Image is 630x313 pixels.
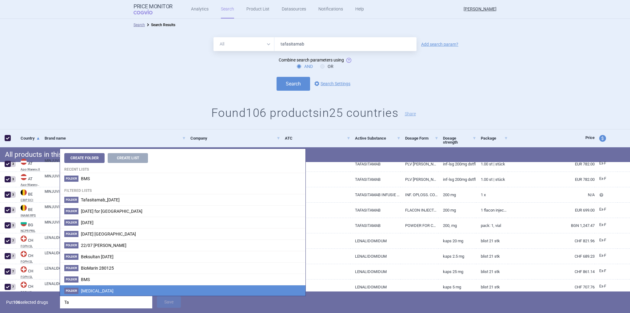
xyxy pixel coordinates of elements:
a: POWDER FOR CONCENTRATE FOR SOLUTION FOR INFUSION [401,218,438,233]
a: LENALIDOMIDUM [350,249,401,264]
a: INF-LSG 200MG DSTFL [438,156,476,172]
a: MINJUVI [45,158,186,169]
div: 3 [10,176,16,182]
a: L04AX04 [280,249,350,264]
a: ATC [285,131,350,146]
a: CHF 821.96 [508,233,595,248]
a: Kaps 25 mg [438,264,476,279]
a: 200 mg [438,203,476,218]
a: CHF 689.23 [508,249,595,264]
abbr: NCPR PRIL — National Council on Prices and Reimbursement of Medicinal Products, Bulgaria. Registe... [21,229,40,232]
span: Folder [64,254,78,260]
a: LENALIDOMIDUM [350,233,401,248]
a: CHCHFOPH SL [16,235,40,248]
span: BMS [81,176,90,181]
a: Blist 21 Stk [476,279,508,295]
a: Country [21,131,40,146]
a: Ex-F [595,159,617,168]
abbr: Apo-Warenv.III — Apothekerverlag Warenverzeichnis. Online database developed by the Österreichisc... [21,183,40,186]
a: CHF 861.14 [508,264,595,279]
span: Folder [64,231,78,237]
a: Blist 21 Stk [476,264,508,279]
a: Kaps 2.5 mg [438,249,476,264]
a: CHCHFOPH SL [16,266,40,279]
button: Share [405,112,416,116]
span: Crysvita [81,288,114,293]
a: L01FX12 [280,203,350,218]
strong: Search Results [151,23,175,27]
a: L01FX12 [280,156,350,172]
a: INF. OPLOSS. CONC. (PDR.) I.V. [[MEDICAL_DATA].] [401,187,438,202]
a: EUR 699.00 [508,203,595,218]
button: Create Folder [64,153,105,163]
a: BEBECBIP DCI [16,189,40,202]
span: Ex-factory price [599,161,606,165]
a: 1 x [476,187,508,202]
span: Tafasitamab_03.10.2025 [81,197,120,202]
h4: Filtered lists [60,184,305,194]
a: LENALIDOMID ACCORD [45,250,186,261]
img: Switzerland [21,251,27,257]
a: Ex-F [595,220,617,230]
span: Ex-factory price [599,223,606,227]
a: Search [134,23,145,27]
a: Price MonitorCOGVIO [134,3,173,15]
a: FLACON INJECTABLE [401,203,438,218]
h4: Recent lists [60,163,305,173]
li: Search Results [145,22,175,28]
span: Beksultan 02/09/2025 [81,254,114,259]
img: Austria [21,159,27,165]
a: L01FX12 [280,172,350,187]
abbr: FOPH SL — List of medical products provided by Swiss Federal Office of Public Health (FOPH). [21,260,40,263]
a: TAFASITAMAB [350,172,401,187]
abbr: Apo-Warenv.II — Apothekerverlag Warenverzeichnis. Online database developed by the Österreichisch... [21,168,40,171]
a: Ex-F [595,205,617,214]
a: 200, mg [438,218,476,233]
a: MINJUVI [45,189,186,200]
a: L01FX12 [280,187,350,202]
span: Ex-factory price [599,238,606,242]
span: 17/07/2025 Beksultan [81,232,136,236]
a: CHCHFOPH SL [16,250,40,263]
span: 16/01/2025 [81,220,94,225]
p: Put selected drugs [6,296,55,308]
div: 3 [10,222,16,228]
span: COGVIO [134,10,161,14]
abbr: FOPH SL — List of medical products provided by Swiss Federal Office of Public Health (FOPH). [21,291,40,294]
div: 7 [10,253,16,259]
label: AND [297,63,313,69]
strong: 106 [13,300,20,305]
a: MINJUVI [45,173,186,184]
a: Dosage strength [443,131,476,150]
a: TAFASITAMAB [350,203,401,218]
abbr: INAMI RPS — National Institute for Health Disability Insurance, Belgium. Programme web - Médicame... [21,214,40,217]
a: Blist 21 Stk [476,233,508,248]
abbr: FOPH SL — List of medical products provided by Swiss Federal Office of Public Health (FOPH). [21,275,40,279]
a: ATATApo-Warenv.III [16,173,40,186]
a: LENALIDOMID ACCORD [45,266,186,277]
span: Price [585,135,595,140]
a: TAFASITAMAB [350,156,401,172]
span: Ex-factory price [599,253,606,258]
div: 7 [10,284,16,290]
img: Belgium [21,205,27,211]
a: LENALIDOMIDUM [350,279,401,295]
a: MINJUVI [45,220,186,231]
a: BGN 1,247.47 [508,218,595,233]
img: Switzerland [21,236,27,242]
a: 1 flacon injectable 200 mg poudre pour solution à diluer pour perfusion, 200 mg [476,203,508,218]
span: Ex-factory price [599,269,606,273]
a: Ex-F [595,174,617,184]
a: Package [481,131,508,146]
a: BGBGNCPR PRIL [16,220,40,232]
a: LENALIDOMID ACCORD [45,281,186,292]
a: L04AX04 [280,279,350,295]
div: 3 [10,192,16,198]
a: L01FX12 [280,218,350,233]
a: Blist 21 Stk [476,249,508,264]
span: 09/09/2025 for Beksultan [81,209,142,214]
span: Ex-factory price [599,176,606,181]
a: 200 mg [438,187,476,202]
button: Search [277,77,310,91]
abbr: CBIP DCI — Belgian Center for Pharmacotherapeutic Information (CBIP) [21,199,40,202]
